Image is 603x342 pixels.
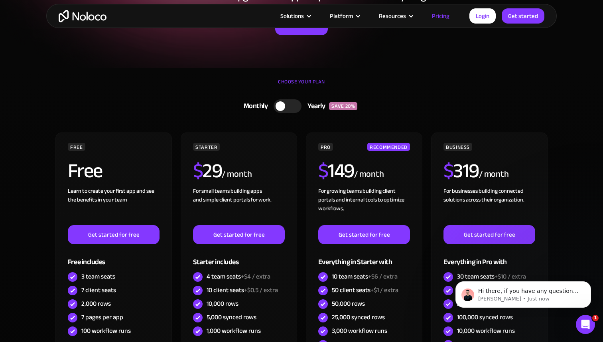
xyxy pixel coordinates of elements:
span: $ [193,152,203,190]
div: For businesses building connected solutions across their organization. ‍ [443,187,535,225]
div: BUSINESS [443,143,472,151]
div: 5,000 synced rows [207,313,256,322]
div: 100,000 synced rows [457,313,513,322]
div: / month [354,168,384,181]
div: STARTER [193,143,220,151]
h2: 319 [443,161,479,181]
span: +$0.5 / extra [244,284,278,296]
div: 10 team seats [332,272,398,281]
div: 3,000 workflow runs [332,326,387,335]
div: FREE [68,143,85,151]
div: Yearly [301,100,329,112]
a: Get started for free [68,225,160,244]
div: 3 team seats [81,272,115,281]
div: Free includes [68,244,160,270]
span: 1 [592,315,599,321]
div: Solutions [270,11,320,21]
div: RECOMMENDED [367,143,410,151]
div: For growing teams building client portals and internal tools to optimize workflows. [318,187,410,225]
div: PRO [318,143,333,151]
a: home [59,10,106,22]
div: 2,000 rows [81,299,111,308]
span: +$1 / extra [370,284,398,296]
div: Everything in Pro with [443,244,535,270]
a: Pricing [422,11,459,21]
div: SAVE 20% [329,102,357,110]
iframe: Intercom notifications message [443,265,603,320]
div: / month [479,168,509,181]
div: 10,000 rows [207,299,238,308]
div: Learn to create your first app and see the benefits in your team ‍ [68,187,160,225]
div: 10,000 workflow runs [457,326,515,335]
a: Get started for free [318,225,410,244]
h2: 29 [193,161,222,181]
div: Resources [369,11,422,21]
div: Solutions [280,11,304,21]
div: CHOOSE YOUR PLAN [54,76,549,96]
div: 10 client seats [207,286,278,295]
div: 4 team seats [207,272,270,281]
div: Everything in Starter with [318,244,410,270]
div: Starter includes [193,244,285,270]
iframe: Intercom live chat [576,315,595,334]
div: 50,000 rows [332,299,365,308]
span: $ [318,152,328,190]
h2: 149 [318,161,354,181]
div: 25,000 synced rows [332,313,385,322]
span: +$6 / extra [368,271,398,283]
div: Monthly [234,100,274,112]
a: Login [469,8,496,24]
div: Platform [330,11,353,21]
span: $ [443,152,453,190]
a: Get started [502,8,544,24]
div: Platform [320,11,369,21]
div: For small teams building apps and simple client portals for work. ‍ [193,187,285,225]
div: 7 client seats [81,286,116,295]
div: 100 workflow runs [81,326,131,335]
span: +$4 / extra [241,271,270,283]
div: 1,000 workflow runs [207,326,261,335]
div: 50 client seats [332,286,398,295]
h2: Free [68,161,102,181]
a: Get started for free [443,225,535,244]
div: Resources [379,11,406,21]
div: / month [222,168,252,181]
div: 7 pages per app [81,313,123,322]
a: Get started for free [193,225,285,244]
